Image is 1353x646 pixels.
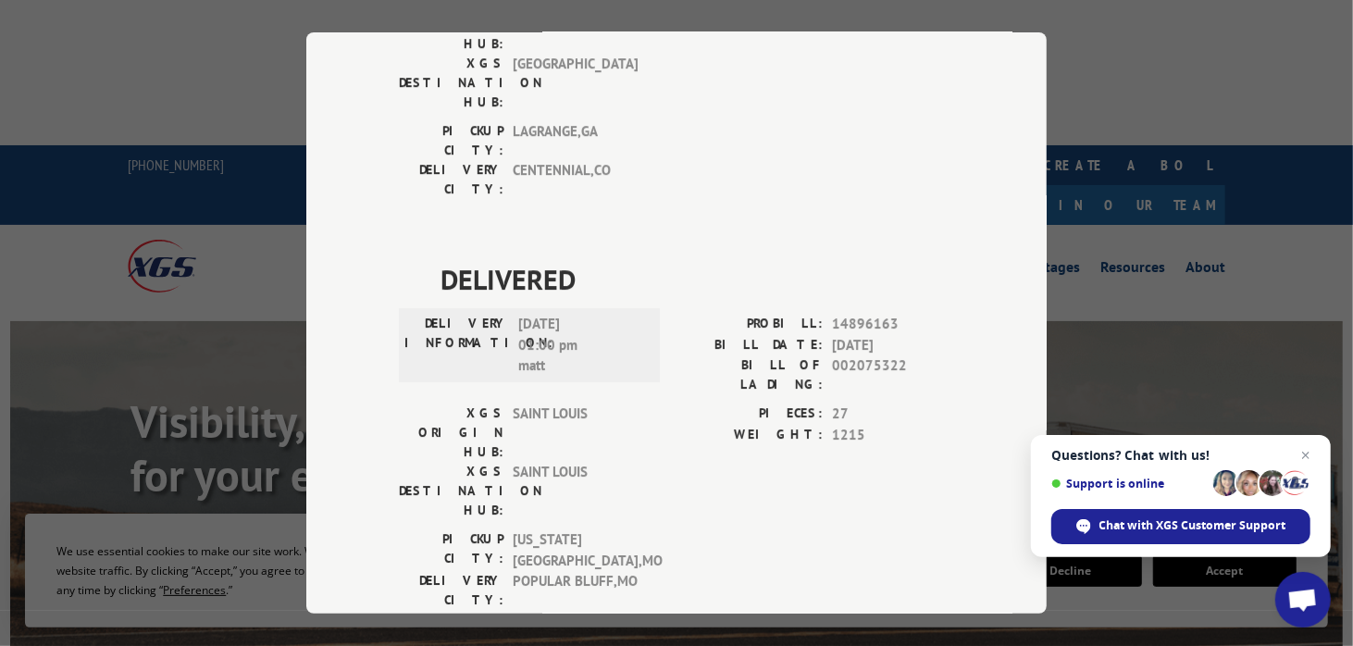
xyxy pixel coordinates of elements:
[832,424,954,445] span: 1215
[399,54,503,112] label: XGS DESTINATION HUB:
[513,462,638,520] span: SAINT LOUIS
[399,121,503,160] label: PICKUP CITY:
[832,404,954,425] span: 27
[832,16,954,37] span: 567
[1051,509,1310,544] div: Chat with XGS Customer Support
[399,529,503,571] label: PICKUP CITY:
[399,571,503,610] label: DELIVERY CITY:
[399,404,503,462] label: XGS ORIGIN HUB:
[832,314,954,335] span: 14896163
[513,404,638,462] span: SAINT LOUIS
[513,529,638,571] span: [US_STATE][GEOGRAPHIC_DATA] , MO
[676,334,823,355] label: BILL DATE:
[1275,572,1331,627] div: Open chat
[399,462,503,520] label: XGS DESTINATION HUB:
[513,54,638,112] span: [GEOGRAPHIC_DATA]
[1099,517,1286,534] span: Chat with XGS Customer Support
[513,160,638,199] span: CENTENNIAL , CO
[513,121,638,160] span: LAGRANGE , GA
[404,314,509,377] label: DELIVERY INFORMATION:
[1051,448,1310,463] span: Questions? Chat with us!
[441,258,954,300] span: DELIVERED
[832,355,954,394] span: 002075322
[832,334,954,355] span: [DATE]
[676,16,823,37] label: WEIGHT:
[399,160,503,199] label: DELIVERY CITY:
[1295,444,1317,466] span: Close chat
[676,355,823,394] label: BILL OF LADING:
[676,314,823,335] label: PROBILL:
[1051,477,1207,491] span: Support is online
[518,314,643,377] span: [DATE] 01:00 pm matt
[676,404,823,425] label: PIECES:
[513,571,638,610] span: POPULAR BLUFF , MO
[676,424,823,445] label: WEIGHT:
